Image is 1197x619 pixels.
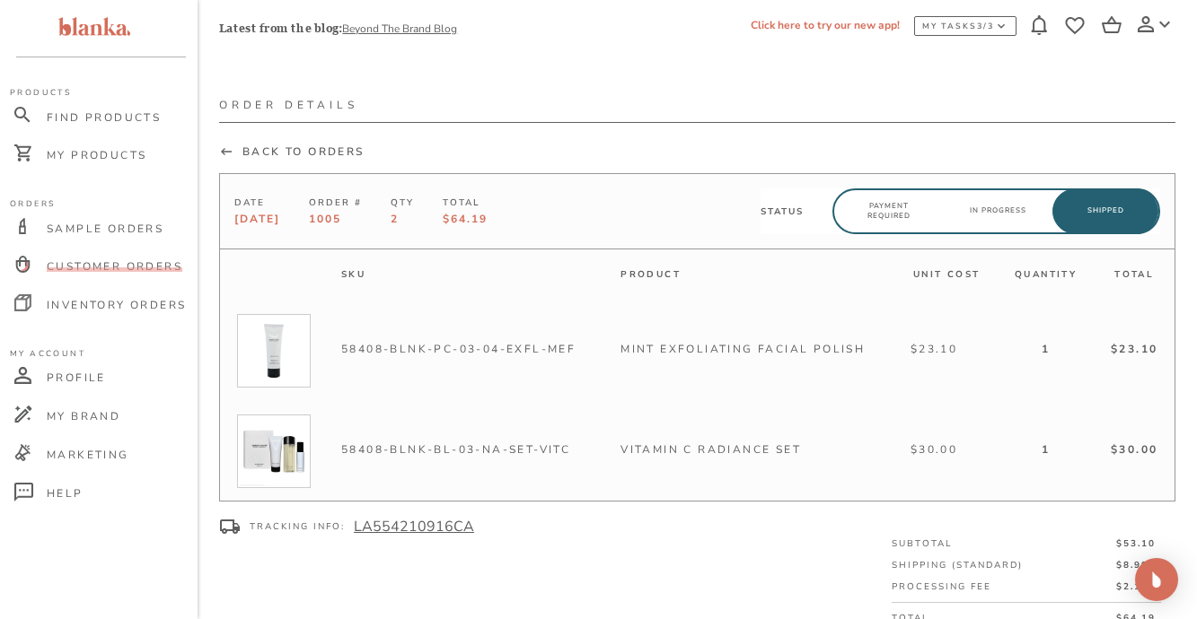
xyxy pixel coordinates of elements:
a: Click here to try our new app! [751,18,900,32]
p: Total [443,197,488,208]
th: Total [1094,249,1175,301]
button: MY TASKS3/3 [914,16,1017,36]
td: 58408-BLNK-BL-03-NA-SET-VITC [327,400,606,501]
p: Qty [391,197,414,208]
p: Latest from the blog: [219,21,342,37]
td: 58408-BLNK-PC-03-04-EXFL-MEF [327,300,606,400]
p: In Progress [944,192,1053,231]
td: $ 23.10 [896,300,998,400]
div: Open Intercom Messenger [1135,558,1178,601]
p: Subtotal [892,537,952,550]
p: Shipped [1052,188,1158,234]
td: $ 30.00 [1094,400,1175,501]
div: MY TASKS 3 /3 [922,21,994,31]
p: ORDER DETAILS [219,97,357,113]
p: $ 8.99 [1116,559,1161,571]
p: Tracking Info: [250,520,354,534]
p: 1005 [309,212,362,226]
th: SKU [327,249,606,301]
p: Payment Required [834,187,944,236]
p: $ 2.10 [1116,580,1161,593]
p: Processing Fee [892,580,991,593]
th: Unit Cost [896,249,998,301]
a: LA554210916CA [354,517,474,536]
p: Date [234,197,280,208]
td: 1 [998,300,1094,400]
th: Quantity [998,249,1094,301]
p: $ 64.19 [443,212,488,226]
p: Shipping ( STANDARD ) [892,559,1023,571]
td: 1 [998,400,1094,501]
td: $ 30.00 [896,400,998,501]
th: Product [606,249,896,301]
td: $ 23.10 [1094,300,1175,400]
p: 2 [391,212,414,226]
div: Back To Orders [219,144,365,159]
td: Mint Exfoliating Facial Polish [606,300,896,400]
td: Vitamin C Radiance Set [606,400,896,501]
a: Beyond The Brand Blog [342,22,457,36]
img: Product [237,414,311,488]
p: Order # [309,197,362,208]
p: $ 53.10 [1116,537,1161,550]
img: Product [237,314,311,388]
p: Status [761,206,804,217]
p: [DATE] [234,212,280,226]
